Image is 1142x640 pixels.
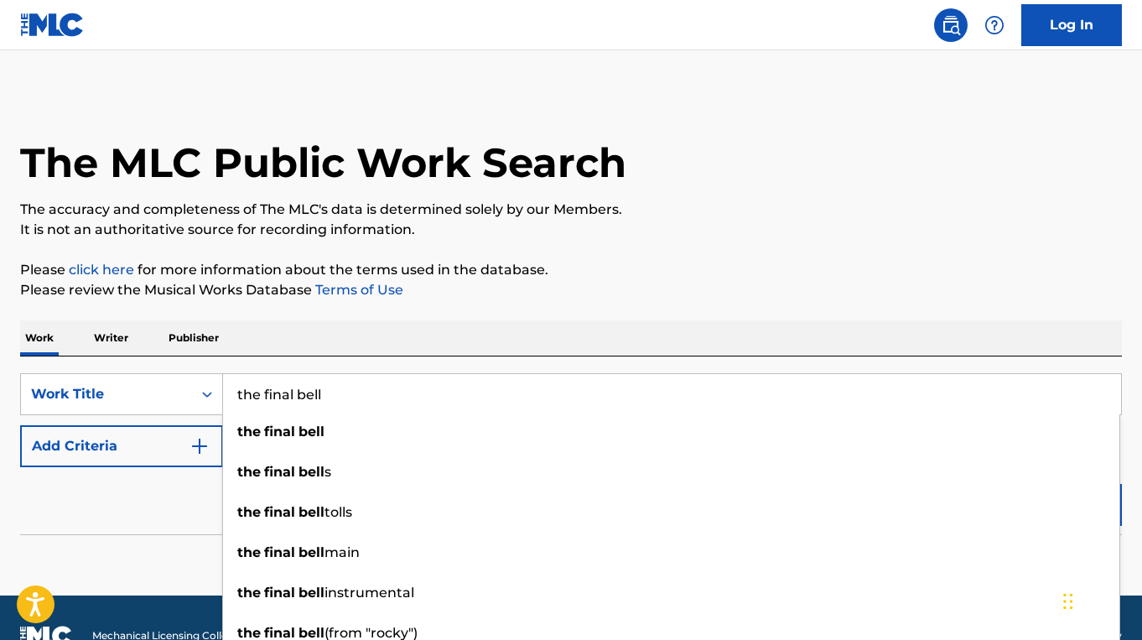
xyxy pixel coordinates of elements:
[978,8,1011,42] div: Help
[298,585,324,601] strong: bell
[324,585,414,601] span: instrumental
[189,436,210,456] img: 9d2ae6d4665cec9f34b9.svg
[264,504,295,520] strong: final
[20,280,1122,300] p: Please review the Musical Works Database
[89,320,133,356] p: Writer
[264,464,295,480] strong: final
[324,544,360,560] span: main
[20,373,1122,534] form: Search Form
[31,384,182,404] div: Work Title
[941,15,961,35] img: search
[20,260,1122,280] p: Please for more information about the terms used in the database.
[20,13,85,37] img: MLC Logo
[324,464,331,480] span: s
[984,15,1004,35] img: help
[20,425,223,467] button: Add Criteria
[237,585,261,601] strong: the
[20,200,1122,220] p: The accuracy and completeness of The MLC's data is determined solely by our Members.
[20,138,626,188] h1: The MLC Public Work Search
[298,504,324,520] strong: bell
[1063,576,1073,627] div: Drag
[298,424,324,440] strong: bell
[20,320,59,356] p: Work
[1058,559,1142,640] iframe: Chat Widget
[164,320,224,356] p: Publisher
[312,282,403,298] a: Terms of Use
[20,220,1122,240] p: It is not an authoritative source for recording information.
[298,544,324,560] strong: bell
[237,464,261,480] strong: the
[237,424,261,440] strong: the
[264,424,295,440] strong: final
[324,504,352,520] span: tolls
[237,504,261,520] strong: the
[69,262,134,278] a: click here
[934,8,968,42] a: Public Search
[237,544,261,560] strong: the
[264,544,295,560] strong: final
[298,464,324,480] strong: bell
[1021,4,1122,46] a: Log In
[264,585,295,601] strong: final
